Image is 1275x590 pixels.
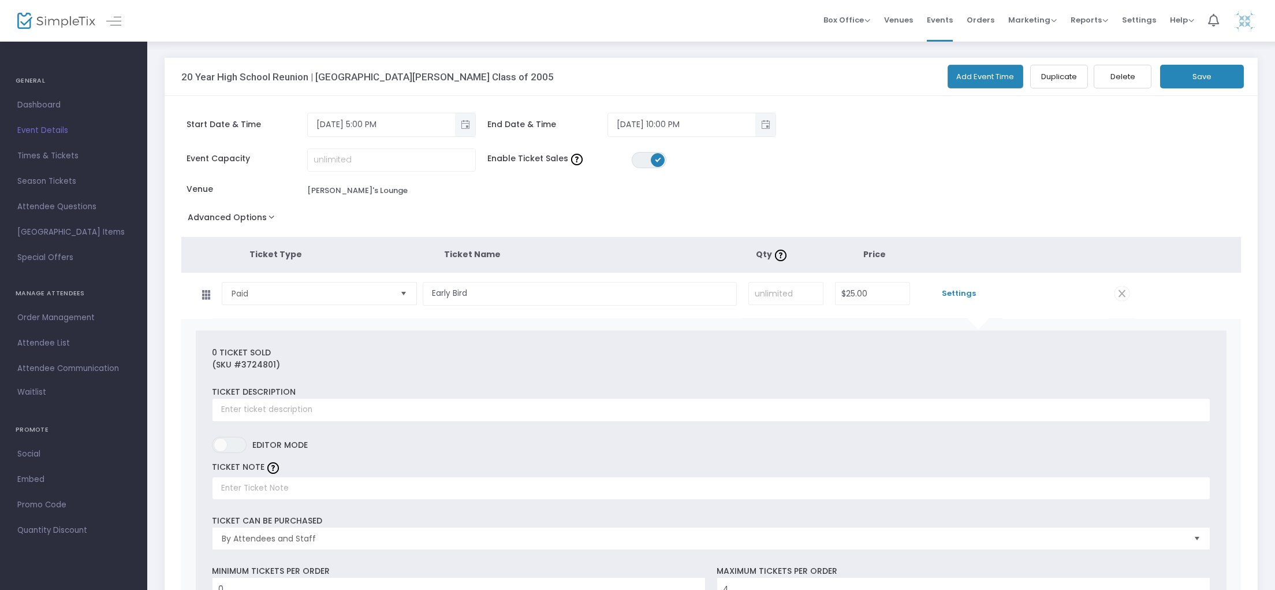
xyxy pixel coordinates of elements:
[863,248,886,260] span: Price
[212,477,1210,500] input: Enter Ticket Note
[1008,14,1057,25] span: Marketing
[212,347,271,359] label: 0 Ticket sold
[187,183,307,195] span: Venue
[927,5,953,35] span: Events
[17,498,130,513] span: Promo Code
[396,283,412,305] button: Select
[775,250,786,261] img: question-mark
[836,283,909,305] input: Price
[267,462,279,474] img: question-mark
[1094,65,1151,88] button: Delete
[16,69,132,92] h4: GENERAL
[608,115,755,134] input: Select date & time
[212,398,1210,422] input: Enter ticket description
[17,336,130,351] span: Attendee List
[252,437,308,453] span: Editor mode
[1170,14,1194,25] span: Help
[17,447,130,462] span: Social
[17,199,130,214] span: Attendee Questions
[884,5,913,35] span: Venues
[17,361,130,376] span: Attendee Communication
[17,98,130,113] span: Dashboard
[308,115,455,134] input: Select date & time
[487,118,608,131] span: End Date & Time
[922,288,997,299] span: Settings
[222,533,1184,544] span: By Attendees and Staff
[17,149,130,164] span: Times & Tickets
[967,5,994,35] span: Orders
[181,71,554,83] h3: 20 Year High School Reunion | [GEOGRAPHIC_DATA][PERSON_NAME] Class of 2005
[212,386,296,398] label: Ticket Description
[212,565,330,577] label: Minimum tickets per order
[749,283,823,305] input: unlimited
[17,123,130,138] span: Event Details
[823,14,870,25] span: Box Office
[948,65,1024,88] button: Add Event Time
[755,113,776,136] button: Toggle popup
[571,154,583,165] img: question-mark
[756,248,789,260] span: Qty
[1160,65,1244,88] button: Save
[1030,65,1088,88] button: Duplicate
[17,310,130,325] span: Order Management
[181,209,286,230] button: Advanced Options
[487,153,632,165] span: Enable Ticket Sales
[17,387,46,398] span: Waitlist
[423,282,736,306] input: Enter a ticket type name. e.g. General Admission
[717,565,837,577] label: Maximum tickets per order
[1189,528,1205,550] button: Select
[249,248,302,260] span: Ticket Type
[307,185,408,196] div: [PERSON_NAME]'s Lounge
[455,113,475,136] button: Toggle popup
[17,472,130,487] span: Embed
[187,118,307,131] span: Start Date & Time
[17,174,130,189] span: Season Tickets
[1122,5,1156,35] span: Settings
[17,250,130,265] span: Special Offers
[655,157,661,162] span: ON
[444,248,501,260] span: Ticket Name
[16,282,132,305] h4: MANAGE ATTENDEES
[212,461,264,473] label: TICKET NOTE
[212,515,322,527] label: Ticket can be purchased
[232,288,391,299] span: Paid
[17,225,130,240] span: [GEOGRAPHIC_DATA] Items
[212,359,280,371] label: (SKU #3724801)
[1071,14,1108,25] span: Reports
[17,523,130,538] span: Quantity Discount
[16,418,132,441] h4: PROMOTE
[187,153,307,165] span: Event Capacity
[308,149,475,171] input: unlimited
